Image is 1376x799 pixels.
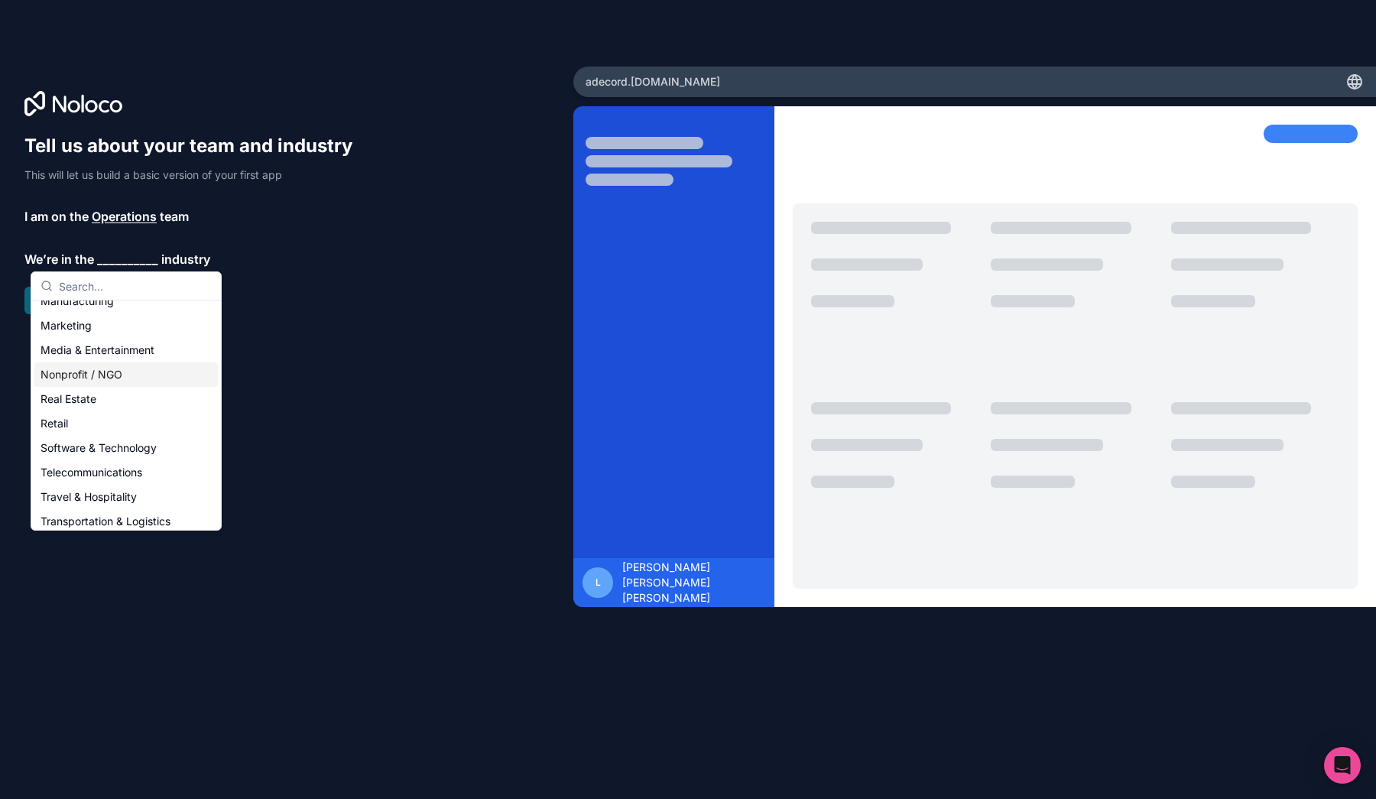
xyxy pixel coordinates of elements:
div: Transportation & Logistics [34,509,218,534]
span: Operations [92,207,157,226]
h1: Tell us about your team and industry [24,134,367,158]
span: team [160,207,189,226]
div: Telecommunications [34,460,218,485]
span: L [596,577,601,589]
span: We’re in the [24,250,94,268]
span: __________ [97,250,158,268]
div: Retail [34,411,218,436]
div: Marketing [34,313,218,338]
span: I am on the [24,207,89,226]
div: Travel & Hospitality [34,485,218,509]
div: Media & Entertainment [34,338,218,362]
span: [PERSON_NAME] [PERSON_NAME] [PERSON_NAME] [622,560,765,606]
div: Open Intercom Messenger [1324,747,1361,784]
div: Manufacturing [34,289,218,313]
div: Suggestions [31,300,221,530]
p: This will let us build a basic version of your first app [24,167,367,183]
input: Search... [59,272,212,300]
span: adecord .[DOMAIN_NAME] [586,74,720,89]
div: Software & Technology [34,436,218,460]
div: Real Estate [34,387,218,411]
span: industry [161,250,210,268]
div: Nonprofit / NGO [34,362,218,387]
